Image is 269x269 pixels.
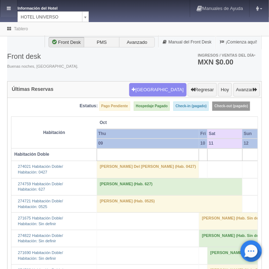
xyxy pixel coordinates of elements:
strong: Habitación [43,130,65,135]
a: HOTEL UNIVERSO [17,11,89,22]
button: Hoy [218,83,232,97]
a: 274759 Habitación Doble/Habitación: 627 [18,182,63,192]
label: Front Desk [49,37,84,48]
th: 09 [97,139,199,148]
label: Avanzado [119,37,155,48]
dt: Información del Hotel [17,4,75,11]
th: 11 [207,139,242,148]
a: ¡Comienza aquí! [216,35,261,49]
span: Ingresos / Ventas del día [198,53,255,57]
label: Check-out (pagado) [212,102,250,111]
h3: MXN $0.00 [198,58,255,66]
th: Sat [207,129,242,139]
h3: Front desk [7,52,78,60]
span: HOTEL UNIVERSO [21,12,79,22]
label: PMS [84,37,120,48]
a: 271690 Habitación Doble/Habitación: Sin definir [18,250,63,260]
a: 274822 Habitación Doble/Habitación: Sin definir [18,233,63,243]
button: [GEOGRAPHIC_DATA] [129,83,187,97]
th: Fri [199,129,207,139]
th: Thu [97,129,199,139]
label: Check-in (pagado) [173,102,209,111]
label: Hospedaje Pagado [134,102,170,111]
a: 274021 Habitación Doble/Habitación: 0427 [18,164,63,174]
button: Regresar [188,83,217,97]
td: [PERSON_NAME] (Hab. 627) [97,178,242,195]
a: 271675 Habitación Doble/Habitación: Sin definir [18,216,63,226]
b: Habitación Doble [14,152,49,157]
a: Manual del Front Desk [159,35,215,49]
span: Buenas noches, [GEOGRAPHIC_DATA]. [7,64,78,69]
a: 274721 Habitación Doble/Habitación: 0525 [18,199,63,209]
h4: Últimas Reservas [12,87,54,92]
span: Oct [100,120,204,126]
a: Tablero [14,26,28,31]
button: Avanzar [233,83,260,97]
td: [PERSON_NAME] (Hab. 0525) [97,195,242,212]
label: Estatus: [80,103,98,109]
td: [PERSON_NAME] Del [PERSON_NAME] (Hab. 0427) [97,161,199,178]
label: Pago Pendiente [99,102,130,111]
th: 10 [199,139,207,148]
